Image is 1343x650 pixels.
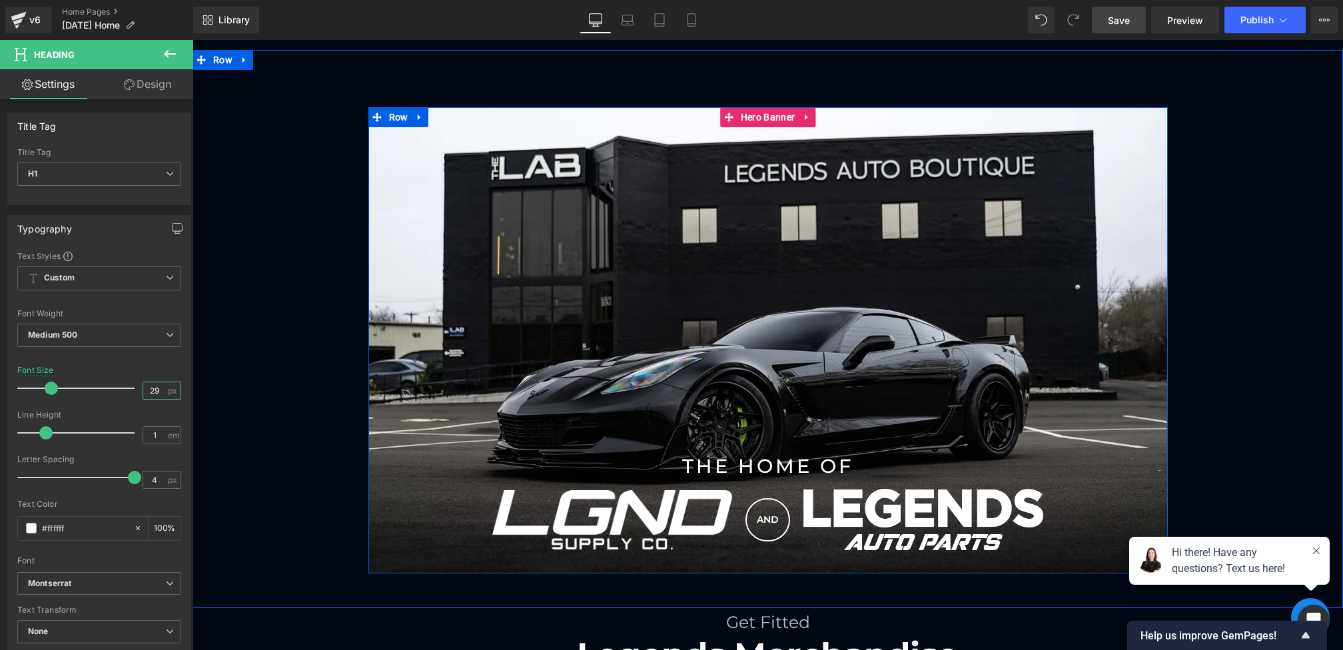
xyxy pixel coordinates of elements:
[1060,7,1087,33] button: Redo
[17,113,57,132] div: Title Tag
[44,272,75,284] b: Custom
[1298,605,1330,637] div: Open Intercom Messenger
[644,7,675,33] a: Tablet
[1240,15,1274,25] span: Publish
[17,216,72,234] div: Typography
[5,7,51,33] a: v6
[1028,7,1055,33] button: Undo
[1108,13,1130,27] span: Save
[1224,7,1306,33] button: Publish
[193,7,259,33] a: New Library
[168,476,179,484] span: px
[149,517,181,540] div: %
[34,49,75,60] span: Heading
[27,11,43,29] div: v6
[168,386,179,395] span: px
[219,67,236,87] a: Expand / Collapse
[17,556,181,565] div: Font
[612,7,644,33] a: Laptop
[1140,629,1298,642] span: Help us improve GemPages!
[1311,7,1338,33] button: More
[17,605,181,615] div: Text Transform
[17,410,181,420] div: Line Height
[1140,627,1314,643] button: Show survey - Help us improve GemPages!
[17,455,181,464] div: Letter Spacing
[193,67,219,87] span: Row
[17,10,43,30] span: Row
[42,521,127,535] input: Color
[62,7,193,17] a: Home Pages
[28,168,37,178] b: H1
[28,578,71,589] i: Montserrat
[17,366,54,375] div: Font Size
[1167,13,1203,27] span: Preview
[545,67,606,87] span: Hero Banner
[17,499,181,509] div: Text Color
[168,431,179,440] span: em
[606,67,623,87] a: Expand / Collapse
[28,330,77,340] b: Medium 500
[62,20,120,31] span: [DATE] Home
[564,474,586,486] h1: AND
[219,14,250,26] span: Library
[99,69,196,99] a: Design
[179,571,972,593] h1: Get Fitted
[17,148,181,157] div: Title Tag
[17,250,181,261] div: Text Styles
[179,593,972,637] h1: Legends Merchandise
[176,416,975,436] h1: THE HOME OF
[1151,7,1219,33] a: Preview
[580,7,612,33] a: Desktop
[28,626,49,636] b: None
[675,7,707,33] a: Mobile
[43,10,61,30] a: Expand / Collapse
[17,309,181,318] div: Font Weight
